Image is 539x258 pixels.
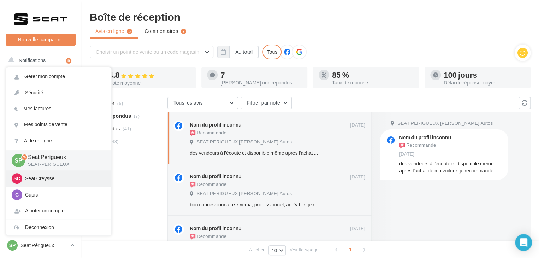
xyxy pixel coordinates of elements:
div: Recommande [399,141,436,149]
span: Notifications [19,57,46,63]
div: Boîte de réception [90,11,531,22]
span: Tous les avis [173,100,203,106]
p: Seat Périgueux [20,242,67,249]
span: (41) [123,126,131,131]
span: 1 [345,244,356,255]
div: Tous [262,45,282,59]
div: Ajouter un compte [6,203,111,219]
div: des vendeurs à l'écoute et disponible même après l'achat de ma voiture. je recommande [190,149,319,157]
a: SP Seat Périgueux [6,239,76,252]
div: 7 [220,71,302,79]
span: [DATE] [350,225,365,232]
div: Note moyenne [109,81,190,86]
div: 4.8 [109,71,190,79]
div: Taux de réponse [332,80,413,85]
span: [DATE] [350,174,365,180]
span: résultats/page [290,246,319,253]
button: Filtrer par note [241,97,292,109]
div: Open Intercom Messenger [515,234,532,251]
p: Seat Périgueux [28,153,100,161]
span: (48) [110,139,118,144]
div: Nom du profil inconnu [190,225,242,232]
div: Déconnexion [6,219,111,235]
button: 10 [268,245,286,255]
p: SEAT-PERIGUEUX [28,161,100,168]
span: 10 [272,247,277,253]
div: Recommande [190,181,226,188]
span: Choisir un point de vente ou un code magasin [96,49,199,55]
span: SEAT PERIGUEUX [PERSON_NAME] Autos [397,120,493,127]
div: 5 [66,58,71,64]
a: Visibilité en ligne [4,106,77,121]
a: Aide en ligne [6,133,111,149]
div: Délai de réponse moyen [444,80,525,85]
span: SEAT PERIGUEUX [PERSON_NAME] Autos [196,139,292,145]
div: Nom du profil inconnu [190,173,242,180]
img: recommended.png [190,130,195,136]
button: Au total [217,46,259,58]
div: 85 % [332,71,413,79]
span: Commentaires [144,28,178,35]
a: PLV et print personnalisable [4,212,77,233]
span: Afficher [249,246,265,253]
a: Sécurité [6,85,111,101]
div: Nom du profil inconnu [190,121,242,128]
div: 100 jours [444,71,525,79]
a: Contacts [4,159,77,174]
a: Gérer mon compte [6,69,111,84]
a: Médiathèque [4,177,77,192]
div: Recommande [190,233,226,240]
span: SC [13,175,20,182]
img: recommended.png [190,234,195,240]
div: [PERSON_NAME] non répondus [220,80,302,85]
span: Campagnes DataOnDemand [18,238,73,253]
div: Recommande [190,130,226,137]
a: Mes points de vente [6,117,111,133]
a: Opérations [4,71,77,86]
img: recommended.png [399,143,405,148]
button: Tous les avis [167,97,238,109]
a: Boîte de réception12 [4,88,77,103]
div: des vendeurs à l'écoute et disponible même après l'achat de ma voiture. je recommande [399,160,502,174]
button: Notifications 5 [4,53,74,68]
p: Seat Creysse [25,175,103,182]
button: Choisir un point de vente ou un code magasin [90,46,213,58]
div: 7 [181,29,186,34]
img: recommended.png [190,182,195,188]
span: C [15,191,19,198]
button: Nouvelle campagne [6,34,76,46]
a: SMS unitaire [4,124,77,139]
span: SEAT PERIGUEUX [PERSON_NAME] Autos [196,190,292,197]
span: (5) [117,100,123,106]
button: Au total [229,46,259,58]
a: Campagnes [4,141,77,156]
a: Calendrier [4,194,77,209]
span: [DATE] [399,151,414,157]
span: SP [14,156,22,164]
a: Mes factures [6,101,111,117]
p: Cupra [25,191,103,198]
span: [DATE] [350,122,365,128]
span: SP [9,242,16,249]
div: bon concessionnaire. sympa, professionnel, agréable. je recommande [190,201,319,208]
div: Nom du profil inconnu [399,135,451,140]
